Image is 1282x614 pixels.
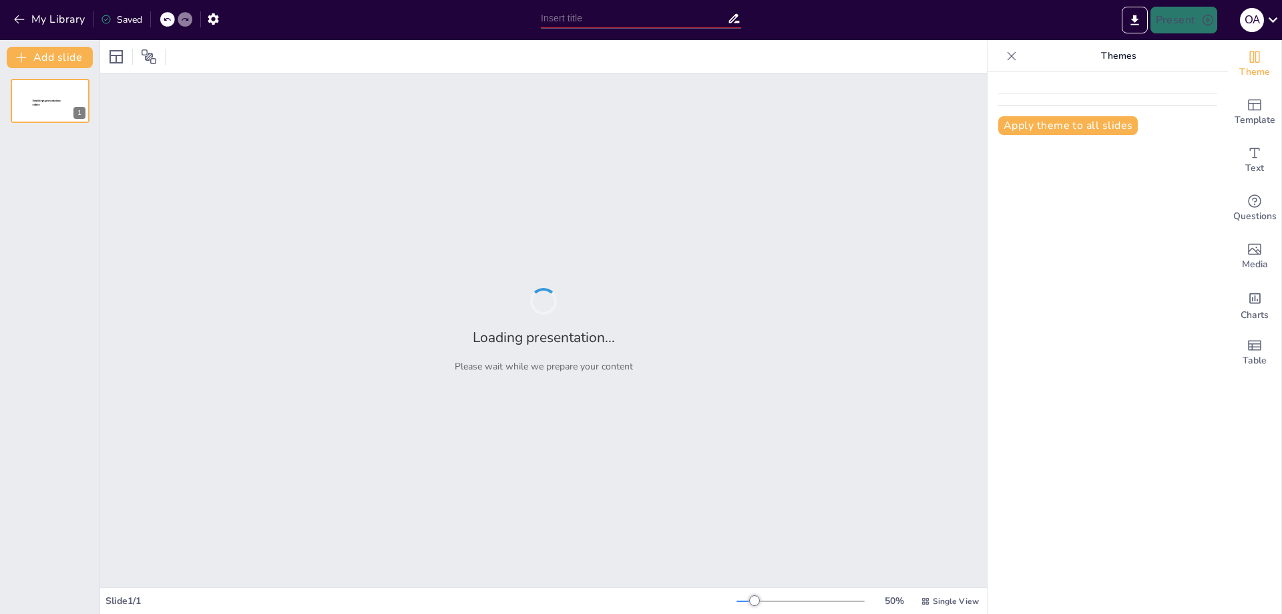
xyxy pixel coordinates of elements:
[455,360,633,373] p: Please wait while we prepare your content
[1228,184,1281,233] div: Get real-time input from your audience
[1235,113,1275,128] span: Template
[1228,88,1281,136] div: Add ready made slides
[1243,353,1267,368] span: Table
[1122,7,1148,33] button: Export to PowerPoint
[933,596,979,607] span: Single View
[7,47,93,68] button: Add slide
[1228,281,1281,329] div: Add charts and graphs
[105,46,127,67] div: Layout
[1240,7,1264,33] button: O A
[998,116,1138,135] button: Apply theme to all slides
[11,79,89,123] div: 1
[1150,7,1217,33] button: Present
[541,9,727,28] input: Insert title
[33,100,61,107] span: Sendsteps presentation editor
[141,49,157,65] span: Position
[1240,8,1264,32] div: O A
[73,107,85,119] div: 1
[1242,257,1268,272] span: Media
[1228,136,1281,184] div: Add text boxes
[473,328,615,347] h2: Loading presentation...
[1022,40,1215,72] p: Themes
[878,595,910,607] div: 50 %
[1239,65,1270,80] span: Theme
[10,9,91,30] button: My Library
[1233,209,1277,224] span: Questions
[1241,308,1269,323] span: Charts
[101,13,142,26] div: Saved
[1228,329,1281,377] div: Add a table
[1245,161,1264,176] span: Text
[105,595,736,607] div: Slide 1 / 1
[1228,40,1281,88] div: Change the overall theme
[1228,233,1281,281] div: Add images, graphics, shapes or video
